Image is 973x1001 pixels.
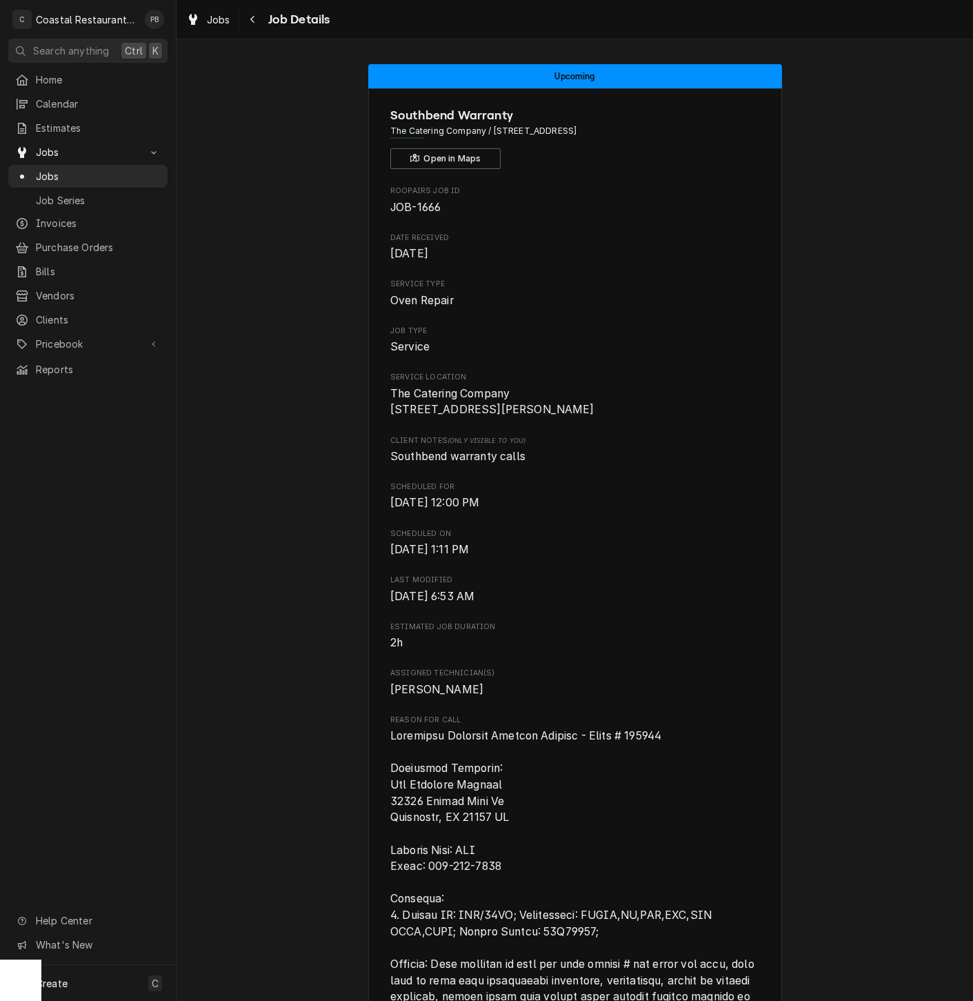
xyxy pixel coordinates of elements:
[554,72,594,81] span: Upcoming
[8,189,168,212] a: Job Series
[390,201,441,214] span: JOB-1666
[36,216,161,230] span: Invoices
[368,64,782,88] div: Status
[8,333,168,355] a: Go to Pricebook
[36,121,161,135] span: Estimates
[390,496,479,509] span: [DATE] 12:00 PM
[390,622,759,651] div: Estimated Job Duration
[390,247,428,260] span: [DATE]
[36,264,161,279] span: Bills
[390,199,759,216] span: Roopairs Job ID
[8,236,168,259] a: Purchase Orders
[390,448,759,465] span: [object Object]
[8,68,168,91] a: Home
[390,635,759,651] span: Estimated Job Duration
[8,909,168,932] a: Go to Help Center
[36,12,137,27] div: Coastal Restaurant Repair
[8,92,168,115] a: Calendar
[390,542,759,558] span: Scheduled On
[36,169,161,184] span: Jobs
[448,437,525,444] span: (Only Visible to You)
[390,482,759,511] div: Scheduled For
[8,260,168,283] a: Bills
[152,976,159,991] span: C
[390,683,483,696] span: [PERSON_NAME]
[390,340,430,353] span: Service
[390,186,759,197] span: Roopairs Job ID
[390,326,759,355] div: Job Type
[390,372,759,418] div: Service Location
[390,435,759,446] span: Client Notes
[390,294,454,307] span: Oven Repair
[8,165,168,188] a: Jobs
[390,386,759,418] span: Service Location
[390,339,759,355] span: Job Type
[390,682,759,698] span: Assigned Technician(s)
[390,372,759,383] span: Service Location
[8,358,168,381] a: Reports
[36,193,161,208] span: Job Series
[390,232,759,262] div: Date Received
[390,668,759,697] div: Assigned Technician(s)
[264,10,330,29] span: Job Details
[152,43,159,58] span: K
[390,125,759,137] span: Address
[390,246,759,262] span: Date Received
[390,450,525,463] span: Southbend warranty calls
[390,148,501,169] button: Open in Maps
[390,668,759,679] span: Assigned Technician(s)
[390,279,759,290] span: Service Type
[390,622,759,633] span: Estimated Job Duration
[390,575,759,604] div: Last Modified
[36,913,159,928] span: Help Center
[242,8,264,30] button: Navigate back
[390,387,594,417] span: The Catering Company [STREET_ADDRESS][PERSON_NAME]
[390,528,759,539] span: Scheduled On
[36,362,161,377] span: Reports
[390,186,759,215] div: Roopairs Job ID
[8,117,168,139] a: Estimates
[207,12,230,27] span: Jobs
[8,933,168,956] a: Go to What's New
[36,240,161,255] span: Purchase Orders
[390,495,759,511] span: Scheduled For
[390,482,759,493] span: Scheduled For
[36,313,161,327] span: Clients
[390,435,759,465] div: [object Object]
[145,10,164,29] div: PB
[390,528,759,558] div: Scheduled On
[36,72,161,87] span: Home
[181,8,236,31] a: Jobs
[390,326,759,337] span: Job Type
[36,288,161,303] span: Vendors
[390,543,469,556] span: [DATE] 1:11 PM
[390,588,759,605] span: Last Modified
[390,293,759,309] span: Service Type
[8,39,168,63] button: Search anythingCtrlK
[8,212,168,235] a: Invoices
[145,10,164,29] div: Phill Blush's Avatar
[12,10,32,29] div: C
[36,978,68,989] span: Create
[36,145,140,159] span: Jobs
[8,308,168,331] a: Clients
[36,97,161,111] span: Calendar
[36,938,159,952] span: What's New
[390,590,474,603] span: [DATE] 6:53 AM
[390,106,759,125] span: Name
[36,337,140,351] span: Pricebook
[390,232,759,244] span: Date Received
[390,715,759,726] span: Reason For Call
[33,43,109,58] span: Search anything
[390,279,759,308] div: Service Type
[125,43,143,58] span: Ctrl
[8,141,168,163] a: Go to Jobs
[390,575,759,586] span: Last Modified
[390,636,403,649] span: 2h
[8,284,168,307] a: Vendors
[390,106,759,169] div: Client Information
